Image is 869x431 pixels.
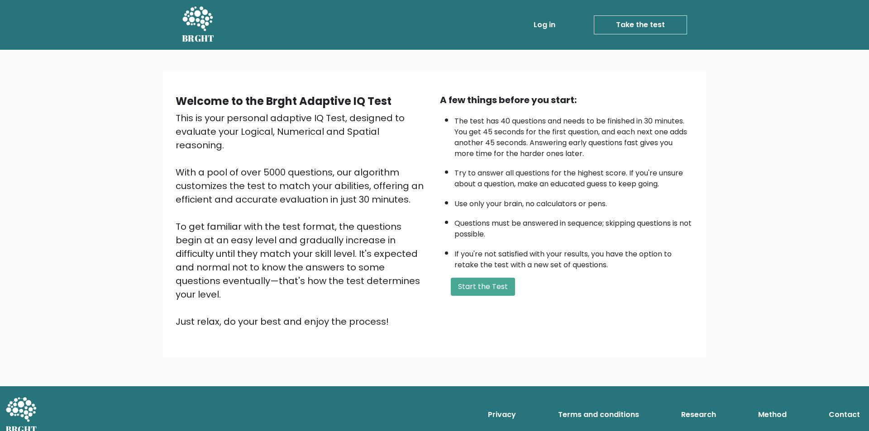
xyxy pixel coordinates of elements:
[530,16,559,34] a: Log in
[678,406,720,424] a: Research
[594,15,687,34] a: Take the test
[454,213,693,240] li: Questions must be answered in sequence; skipping questions is not possible.
[182,4,215,46] a: BRGHT
[454,163,693,189] li: Try to answer all questions for the highest score. If you're unsure about a question, make an edu...
[182,33,215,44] h5: BRGHT
[454,244,693,270] li: If you're not satisfied with your results, you have the option to retake the test with a new set ...
[484,406,520,424] a: Privacy
[754,406,790,424] a: Method
[176,94,392,109] b: Welcome to the Brght Adaptive IQ Test
[454,111,693,159] li: The test has 40 questions and needs to be finished in 30 minutes. You get 45 seconds for the firs...
[454,194,693,209] li: Use only your brain, no calculators or pens.
[440,93,693,107] div: A few things before you start:
[554,406,643,424] a: Terms and conditions
[176,111,429,328] div: This is your personal adaptive IQ Test, designed to evaluate your Logical, Numerical and Spatial ...
[451,278,515,296] button: Start the Test
[825,406,864,424] a: Contact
